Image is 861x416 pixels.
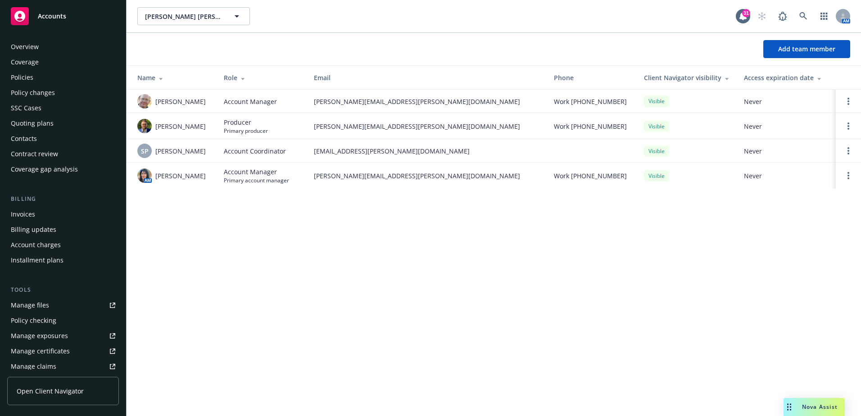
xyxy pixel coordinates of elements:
[7,40,119,54] a: Overview
[224,97,277,106] span: Account Manager
[644,73,730,82] div: Client Navigator visibility
[11,162,78,176] div: Coverage gap analysis
[137,73,209,82] div: Name
[11,207,35,222] div: Invoices
[11,131,37,146] div: Contacts
[554,122,627,131] span: Work [PHONE_NUMBER]
[644,145,669,157] div: Visible
[7,313,119,328] a: Policy checking
[11,313,56,328] div: Policy checking
[11,40,39,54] div: Overview
[11,55,39,69] div: Coverage
[744,146,829,156] span: Never
[763,40,850,58] button: Add team member
[11,359,56,374] div: Manage claims
[137,94,152,109] img: photo
[784,398,795,416] div: Drag to move
[7,101,119,115] a: SSC Cases
[224,176,289,184] span: Primary account manager
[7,238,119,252] a: Account charges
[145,12,223,21] span: [PERSON_NAME] [PERSON_NAME] & Associates, Inc.
[11,253,63,267] div: Installment plans
[744,122,829,131] span: Never
[7,207,119,222] a: Invoices
[7,70,119,85] a: Policies
[141,146,149,156] span: SP
[314,171,539,181] span: [PERSON_NAME][EMAIL_ADDRESS][PERSON_NAME][DOMAIN_NAME]
[744,97,829,106] span: Never
[155,171,206,181] span: [PERSON_NAME]
[11,147,58,161] div: Contract review
[744,171,829,181] span: Never
[7,285,119,294] div: Tools
[7,222,119,237] a: Billing updates
[11,344,70,358] div: Manage certificates
[7,344,119,358] a: Manage certificates
[137,168,152,183] img: photo
[843,96,854,107] a: Open options
[38,13,66,20] span: Accounts
[137,7,250,25] button: [PERSON_NAME] [PERSON_NAME] & Associates, Inc.
[314,146,539,156] span: [EMAIL_ADDRESS][PERSON_NAME][DOMAIN_NAME]
[753,7,771,25] a: Start snowing
[744,73,829,82] div: Access expiration date
[7,116,119,131] a: Quoting plans
[794,7,812,25] a: Search
[224,146,286,156] span: Account Coordinator
[843,145,854,156] a: Open options
[644,121,669,132] div: Visible
[802,403,838,411] span: Nova Assist
[11,238,61,252] div: Account charges
[742,9,750,17] div: 31
[7,298,119,312] a: Manage files
[11,222,56,237] div: Billing updates
[155,146,206,156] span: [PERSON_NAME]
[314,73,539,82] div: Email
[314,97,539,106] span: [PERSON_NAME][EMAIL_ADDRESS][PERSON_NAME][DOMAIN_NAME]
[554,73,630,82] div: Phone
[137,119,152,133] img: photo
[554,97,627,106] span: Work [PHONE_NUMBER]
[155,122,206,131] span: [PERSON_NAME]
[11,101,41,115] div: SSC Cases
[778,45,835,53] span: Add team member
[7,86,119,100] a: Policy changes
[843,170,854,181] a: Open options
[155,97,206,106] span: [PERSON_NAME]
[7,194,119,203] div: Billing
[843,121,854,131] a: Open options
[7,147,119,161] a: Contract review
[644,170,669,181] div: Visible
[224,118,268,127] span: Producer
[314,122,539,131] span: [PERSON_NAME][EMAIL_ADDRESS][PERSON_NAME][DOMAIN_NAME]
[554,171,627,181] span: Work [PHONE_NUMBER]
[7,253,119,267] a: Installment plans
[224,167,289,176] span: Account Manager
[17,386,84,396] span: Open Client Navigator
[7,359,119,374] a: Manage claims
[784,398,845,416] button: Nova Assist
[11,298,49,312] div: Manage files
[11,329,68,343] div: Manage exposures
[7,55,119,69] a: Coverage
[774,7,792,25] a: Report a Bug
[224,127,268,135] span: Primary producer
[11,116,54,131] div: Quoting plans
[644,95,669,107] div: Visible
[7,162,119,176] a: Coverage gap analysis
[224,73,299,82] div: Role
[11,70,33,85] div: Policies
[815,7,833,25] a: Switch app
[7,329,119,343] a: Manage exposures
[7,4,119,29] a: Accounts
[7,131,119,146] a: Contacts
[11,86,55,100] div: Policy changes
